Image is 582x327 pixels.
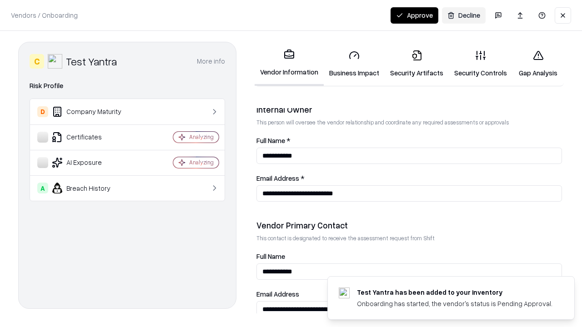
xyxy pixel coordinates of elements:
[256,234,562,242] p: This contact is designated to receive the assessment request from Shift
[324,43,385,85] a: Business Impact
[449,43,512,85] a: Security Controls
[357,287,552,297] div: Test Yantra has been added to your inventory
[66,54,117,69] div: Test Yantra
[255,42,324,86] a: Vendor Information
[189,159,214,166] div: Analyzing
[357,299,552,308] div: Onboarding has started, the vendor's status is Pending Approval.
[11,10,78,20] p: Vendors / Onboarding
[391,7,438,24] button: Approve
[189,133,214,141] div: Analyzing
[256,119,562,126] p: This person will oversee the vendor relationship and coordinate any required assessments or appro...
[37,106,48,117] div: D
[37,183,48,193] div: A
[37,157,146,168] div: AI Exposure
[30,80,225,91] div: Risk Profile
[197,53,225,69] button: More info
[256,291,562,297] label: Email Address
[256,175,562,182] label: Email Address *
[30,54,44,69] div: C
[37,183,146,193] div: Breach History
[256,253,562,260] label: Full Name
[37,106,146,117] div: Company Maturity
[37,132,146,143] div: Certificates
[442,7,486,24] button: Decline
[256,220,562,231] div: Vendor Primary Contact
[256,104,562,115] div: Internal Owner
[385,43,449,85] a: Security Artifacts
[48,54,62,69] img: Test Yantra
[256,137,562,144] label: Full Name *
[512,43,564,85] a: Gap Analysis
[339,287,350,298] img: testyantra.com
